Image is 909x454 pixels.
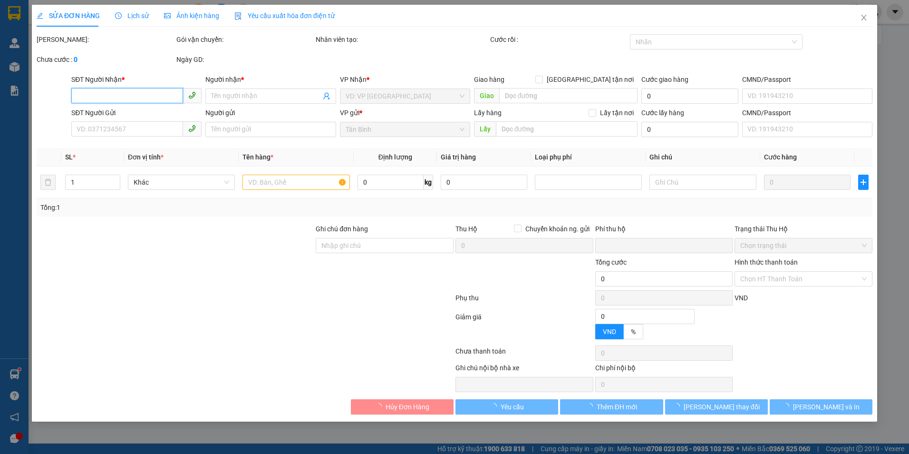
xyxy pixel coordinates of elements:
[496,121,638,137] input: Dọc đường
[595,363,733,377] div: Chi phí nội bộ
[735,224,872,234] div: Trạng thái Thu Hộ
[501,402,524,412] span: Yêu cầu
[323,92,330,100] span: user-add
[684,402,760,412] span: [PERSON_NAME] thay đổi
[641,122,738,137] input: Cước lấy hàng
[646,148,760,167] th: Ghi chú
[735,258,798,266] label: Hình thức thanh toán
[340,76,367,83] span: VP Nhận
[858,175,869,190] button: plus
[205,74,336,85] div: Người nhận
[597,402,637,412] span: Thêm ĐH mới
[603,328,616,336] span: VND
[742,108,872,118] div: CMND/Passport
[586,403,597,410] span: loading
[851,5,877,31] button: Close
[37,54,174,65] div: Chưa cước :
[474,109,502,117] span: Lấy hàng
[188,91,196,99] span: phone
[770,399,872,415] button: [PERSON_NAME] và In
[740,238,867,253] span: Chọn trạng thái
[665,399,768,415] button: [PERSON_NAME] thay đổi
[205,108,336,118] div: Người gửi
[455,225,477,233] span: Thu Hộ
[522,224,593,234] span: Chuyển khoản ng. gửi
[424,175,433,190] span: kg
[115,12,149,20] span: Lịch sử
[860,14,868,21] span: close
[735,294,748,302] span: VND
[596,108,638,118] span: Lấy tận nơi
[764,153,797,161] span: Cước hàng
[441,153,476,161] span: Giá trị hàng
[188,125,196,132] span: phone
[742,74,872,85] div: CMND/Passport
[859,178,868,186] span: plus
[641,76,688,83] label: Cước giao hàng
[793,402,860,412] span: [PERSON_NAME] và In
[164,12,171,19] span: picture
[386,402,429,412] span: Hủy Đơn Hàng
[455,363,593,377] div: Ghi chú nội bộ nhà xe
[74,56,77,63] b: 0
[115,12,122,19] span: clock-circle
[649,175,756,190] input: Ghi Chú
[595,258,627,266] span: Tổng cước
[490,34,628,45] div: Cước rồi :
[234,12,242,20] img: icon
[37,12,43,19] span: edit
[176,34,314,45] div: Gói vận chuyển:
[234,12,335,20] span: Yêu cầu xuất hóa đơn điện tử
[242,175,349,190] input: VD: Bàn, Ghế
[316,238,454,253] input: Ghi chú đơn hàng
[641,109,684,117] label: Cước lấy hàng
[474,88,499,103] span: Giao
[128,153,164,161] span: Đơn vị tính
[351,399,454,415] button: Hủy Đơn Hàng
[316,34,488,45] div: Nhân viên tạo:
[631,328,636,336] span: %
[134,175,229,189] span: Khác
[316,225,368,233] label: Ghi chú đơn hàng
[164,12,219,20] span: Ảnh kiện hàng
[474,76,504,83] span: Giao hàng
[454,346,594,363] div: Chưa thanh toán
[378,153,412,161] span: Định lượng
[499,88,638,103] input: Dọc đường
[65,153,73,161] span: SL
[454,293,594,309] div: Phụ thu
[375,403,386,410] span: loading
[543,74,638,85] span: [GEOGRAPHIC_DATA] tận nơi
[490,403,501,410] span: loading
[71,74,202,85] div: SĐT Người Nhận
[764,175,850,190] input: 0
[783,403,793,410] span: loading
[454,312,594,344] div: Giảm giá
[595,224,733,238] div: Phí thu hộ
[531,148,646,167] th: Loại phụ phí
[40,175,56,190] button: delete
[560,399,663,415] button: Thêm ĐH mới
[37,34,174,45] div: [PERSON_NAME]:
[641,89,738,104] input: Cước giao hàng
[37,12,100,20] span: SỬA ĐƠN HÀNG
[340,108,470,118] div: VP gửi
[40,202,351,213] div: Tổng: 1
[474,121,496,137] span: Lấy
[455,399,558,415] button: Yêu cầu
[71,108,202,118] div: SĐT Người Gửi
[346,122,464,137] span: Tân Bình
[673,403,684,410] span: loading
[242,153,273,161] span: Tên hàng
[176,54,314,65] div: Ngày GD:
